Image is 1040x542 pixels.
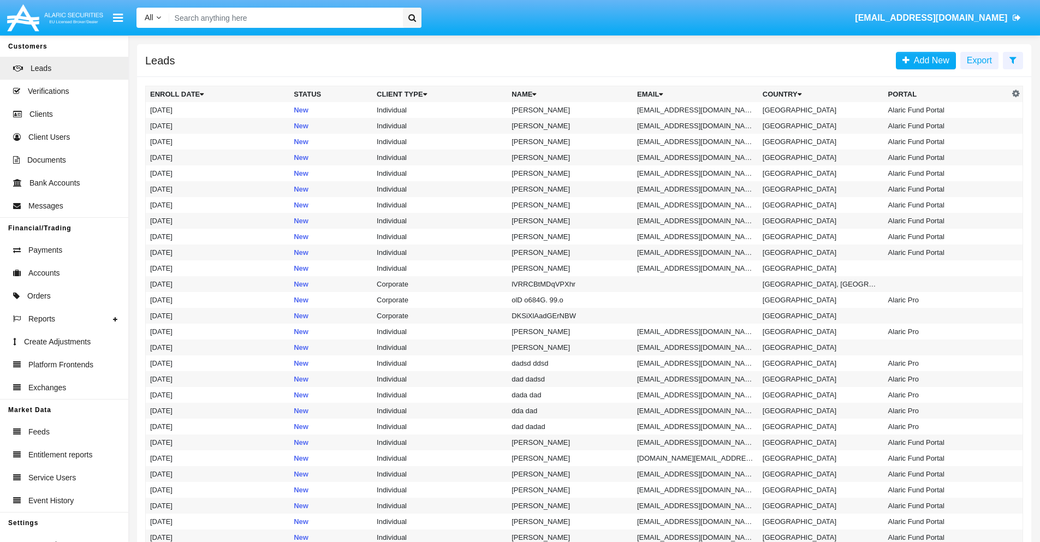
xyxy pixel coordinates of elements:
td: [EMAIL_ADDRESS][DOMAIN_NAME] [633,514,758,529]
td: Alaric Fund Portal [884,245,1009,260]
h5: Leads [145,56,175,65]
td: dadsd ddsd [507,355,633,371]
td: [DATE] [146,482,290,498]
td: [EMAIL_ADDRESS][DOMAIN_NAME] [633,371,758,387]
td: Alaric Fund Portal [884,134,1009,150]
th: Status [289,86,372,103]
td: [PERSON_NAME] [507,466,633,482]
td: [PERSON_NAME] [507,165,633,181]
td: [DATE] [146,276,290,292]
img: Logo image [5,2,105,34]
td: [DATE] [146,245,290,260]
td: [EMAIL_ADDRESS][DOMAIN_NAME] [633,498,758,514]
td: Individual [372,181,507,197]
td: Alaric Fund Portal [884,102,1009,118]
td: [EMAIL_ADDRESS][DOMAIN_NAME] [633,102,758,118]
td: New [289,150,372,165]
td: [EMAIL_ADDRESS][DOMAIN_NAME] [633,434,758,450]
td: dada dad [507,387,633,403]
td: [DATE] [146,134,290,150]
td: [EMAIL_ADDRESS][DOMAIN_NAME] [633,229,758,245]
td: Alaric Fund Portal [884,181,1009,197]
td: [DATE] [146,434,290,450]
span: Service Users [28,472,76,484]
td: DKSiXlAadGErNBW [507,308,633,324]
td: [EMAIL_ADDRESS][DOMAIN_NAME] [633,150,758,165]
td: New [289,276,372,292]
td: New [289,403,372,419]
span: [EMAIL_ADDRESS][DOMAIN_NAME] [855,13,1007,22]
td: Alaric Pro [884,371,1009,387]
td: [GEOGRAPHIC_DATA] [758,118,884,134]
td: [EMAIL_ADDRESS][DOMAIN_NAME] [633,245,758,260]
span: Verifications [28,86,69,97]
td: [PERSON_NAME] [507,434,633,450]
td: [PERSON_NAME] [507,498,633,514]
td: olD o684G. 99.o [507,292,633,308]
td: [GEOGRAPHIC_DATA] [758,229,884,245]
td: [DATE] [146,118,290,134]
td: [DATE] [146,181,290,197]
td: [EMAIL_ADDRESS][DOMAIN_NAME] [633,324,758,340]
td: [GEOGRAPHIC_DATA] [758,403,884,419]
td: Individual [372,466,507,482]
td: Individual [372,498,507,514]
th: Portal [884,86,1009,103]
span: All [145,13,153,22]
td: [EMAIL_ADDRESS][DOMAIN_NAME] [633,466,758,482]
td: [GEOGRAPHIC_DATA] [758,514,884,529]
td: [PERSON_NAME] [507,102,633,118]
td: [DATE] [146,498,290,514]
span: Feeds [28,426,50,438]
td: [PERSON_NAME] [507,245,633,260]
td: [PERSON_NAME] [507,181,633,197]
td: [EMAIL_ADDRESS][DOMAIN_NAME] [633,181,758,197]
td: Individual [372,482,507,498]
td: [EMAIL_ADDRESS][DOMAIN_NAME] [633,403,758,419]
td: New [289,482,372,498]
td: [GEOGRAPHIC_DATA] [758,450,884,466]
td: [DATE] [146,514,290,529]
td: Alaric Fund Portal [884,165,1009,181]
td: Individual [372,134,507,150]
td: [GEOGRAPHIC_DATA] [758,292,884,308]
td: New [289,419,372,434]
td: [PERSON_NAME] [507,482,633,498]
td: [PERSON_NAME] [507,340,633,355]
span: Documents [27,154,66,166]
td: [DOMAIN_NAME][EMAIL_ADDRESS][DOMAIN_NAME] [633,450,758,466]
td: Individual [372,102,507,118]
td: Alaric Fund Portal [884,229,1009,245]
td: Individual [372,387,507,403]
td: Individual [372,419,507,434]
td: New [289,371,372,387]
td: Alaric Pro [884,324,1009,340]
td: Individual [372,118,507,134]
td: New [289,197,372,213]
span: Accounts [28,267,60,279]
td: [GEOGRAPHIC_DATA] [758,165,884,181]
td: [GEOGRAPHIC_DATA] [758,102,884,118]
td: Individual [372,197,507,213]
td: [EMAIL_ADDRESS][DOMAIN_NAME] [633,165,758,181]
td: Individual [372,165,507,181]
td: [PERSON_NAME] [507,229,633,245]
td: [EMAIL_ADDRESS][DOMAIN_NAME] [633,134,758,150]
td: [GEOGRAPHIC_DATA] [758,434,884,450]
td: Corporate [372,276,507,292]
td: New [289,355,372,371]
td: [GEOGRAPHIC_DATA], [GEOGRAPHIC_DATA] of [758,276,884,292]
td: Individual [372,260,507,276]
td: New [289,165,372,181]
td: Alaric Fund Portal [884,482,1009,498]
td: New [289,118,372,134]
td: Individual [372,340,507,355]
td: [EMAIL_ADDRESS][DOMAIN_NAME] [633,387,758,403]
td: New [289,292,372,308]
td: [DATE] [146,308,290,324]
th: Email [633,86,758,103]
td: lVRRCBtMDqVPXhr [507,276,633,292]
td: [GEOGRAPHIC_DATA] [758,340,884,355]
td: dad dadad [507,419,633,434]
td: Individual [372,355,507,371]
